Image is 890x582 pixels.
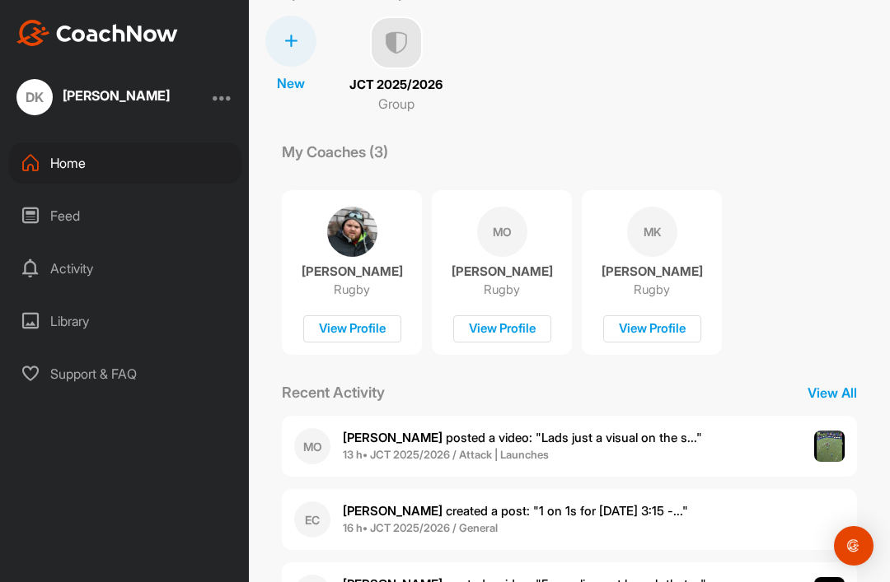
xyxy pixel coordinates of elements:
p: JCT 2025/2026 [349,76,443,95]
span: created a post : "1 on 1s for [DATE] 3:15 -..." [343,503,688,519]
p: Rugby [484,282,520,298]
p: Recent Activity [265,381,401,403]
p: Rugby [334,282,370,298]
p: Rugby [634,282,670,298]
div: [PERSON_NAME] [63,89,170,102]
b: [PERSON_NAME] [343,430,443,445]
div: Library [9,300,241,342]
a: JCT 2025/2026Group [349,16,443,114]
img: uAAAAAElFTkSuQmCC [370,16,423,69]
div: MO [294,428,330,464]
b: 13 h • JCT 2025/2026 / Attack | Launches [343,448,549,461]
p: [PERSON_NAME] [602,263,703,280]
img: coach avatar [327,207,377,257]
div: DK [16,79,53,115]
b: [PERSON_NAME] [343,503,443,519]
p: Group [378,94,415,114]
p: [PERSON_NAME] [302,263,403,280]
div: Home [9,142,241,184]
p: View All [791,383,874,403]
div: View Profile [603,315,701,342]
div: Open Intercom Messenger [834,526,874,566]
img: post image [814,431,845,462]
p: New [277,73,305,93]
div: Feed [9,195,241,236]
div: MK [627,207,677,257]
b: 16 h • JCT 2025/2026 / General [343,521,498,534]
div: Support & FAQ [9,353,241,394]
p: My Coaches (3) [265,141,405,163]
img: CoachNow [16,20,178,46]
div: Activity [9,248,241,289]
div: EC [294,501,330,538]
div: MO [477,207,527,257]
div: View Profile [453,315,551,342]
p: [PERSON_NAME] [452,263,553,280]
span: posted a video : " Lads just a visual on the s... " [343,430,702,445]
div: View Profile [303,315,401,342]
